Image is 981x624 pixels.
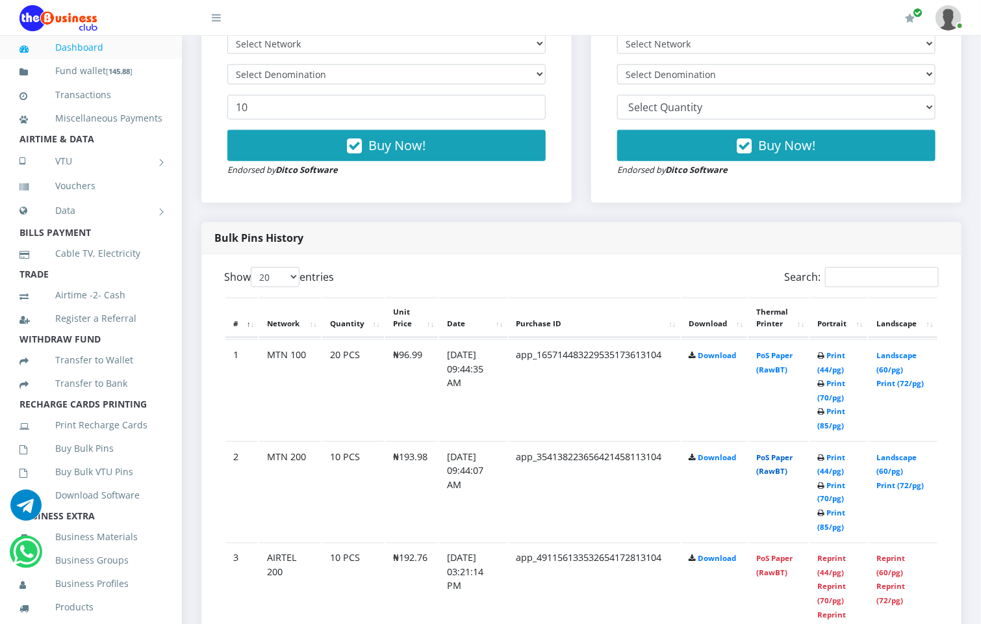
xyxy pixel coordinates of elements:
td: [DATE] 09:44:07 AM [439,441,507,542]
a: Landscape (60/pg) [876,452,917,476]
a: Transfer to Bank [19,369,162,398]
a: Download [698,452,737,462]
input: Enter Quantity [227,95,546,120]
a: Reprint (44/pg) [818,554,847,578]
a: VTU [19,145,162,177]
a: Data [19,194,162,227]
a: Print (85/pg) [818,508,846,532]
td: MTN 100 [259,339,321,440]
td: 20 PCS [322,339,384,440]
th: Download: activate to sort column ascending [682,298,748,338]
strong: Bulk Pins History [214,231,303,245]
a: Vouchers [19,171,162,201]
a: Products [19,592,162,622]
a: Reprint (72/pg) [876,582,905,606]
td: 1 [225,339,258,440]
a: Business Profiles [19,569,162,599]
a: Download [698,350,737,360]
span: Buy Now! [369,136,426,154]
a: Register a Referral [19,304,162,333]
th: Date: activate to sort column ascending [439,298,507,338]
a: Dashboard [19,32,162,62]
strong: Ditco Software [275,164,338,175]
a: Airtime -2- Cash [19,280,162,310]
th: Unit Price: activate to sort column ascending [385,298,439,338]
a: Print (85/pg) [818,406,846,430]
a: Download Software [19,480,162,510]
a: Miscellaneous Payments [19,103,162,133]
a: PoS Paper (RawBT) [756,554,793,578]
small: Endorsed by [227,164,338,175]
a: Print (44/pg) [818,350,846,374]
strong: Ditco Software [665,164,728,175]
a: Print (70/pg) [818,480,846,504]
b: 145.88 [108,66,130,76]
select: Showentries [251,267,299,287]
a: Buy Bulk VTU Pins [19,457,162,487]
td: [DATE] 09:44:35 AM [439,339,507,440]
button: Buy Now! [227,130,546,161]
a: Fund wallet[145.88] [19,56,162,86]
a: Business Materials [19,522,162,552]
a: Reprint (70/pg) [818,582,847,606]
small: Endorsed by [617,164,728,175]
td: ₦193.98 [385,441,439,542]
label: Search: [784,267,939,287]
a: Transfer to Wallet [19,345,162,375]
a: Chat for support [10,499,42,521]
a: Reprint (60/pg) [876,554,905,578]
a: Print (44/pg) [818,452,846,476]
td: 2 [225,441,258,542]
a: Cable TV, Electricity [19,239,162,268]
td: 10 PCS [322,441,384,542]
th: #: activate to sort column descending [225,298,258,338]
label: Show entries [224,267,334,287]
th: Purchase ID: activate to sort column ascending [509,298,680,338]
a: Print (72/pg) [876,480,924,490]
a: Print (70/pg) [818,378,846,402]
a: Buy Bulk Pins [19,434,162,463]
a: PoS Paper (RawBT) [756,350,793,374]
input: Search: [825,267,939,287]
td: app_354138223656421458113104 [509,441,680,542]
td: ₦96.99 [385,339,439,440]
th: Thermal Printer: activate to sort column ascending [748,298,808,338]
small: [ ] [106,66,133,76]
td: app_165714483229535173613104 [509,339,680,440]
a: Print (72/pg) [876,378,924,388]
a: Download [698,554,737,564]
span: Buy Now! [759,136,816,154]
td: MTN 200 [259,441,321,542]
a: Chat for support [13,546,40,567]
span: Renew/Upgrade Subscription [913,8,923,18]
i: Renew/Upgrade Subscription [905,13,915,23]
th: Quantity: activate to sort column ascending [322,298,384,338]
a: Print Recharge Cards [19,410,162,440]
img: Logo [19,5,97,31]
th: Landscape: activate to sort column ascending [869,298,937,338]
img: User [936,5,962,31]
th: Portrait: activate to sort column ascending [810,298,867,338]
a: Business Groups [19,545,162,575]
a: Landscape (60/pg) [876,350,917,374]
button: Buy Now! [617,130,936,161]
th: Network: activate to sort column ascending [259,298,321,338]
a: PoS Paper (RawBT) [756,452,793,476]
a: Transactions [19,80,162,110]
